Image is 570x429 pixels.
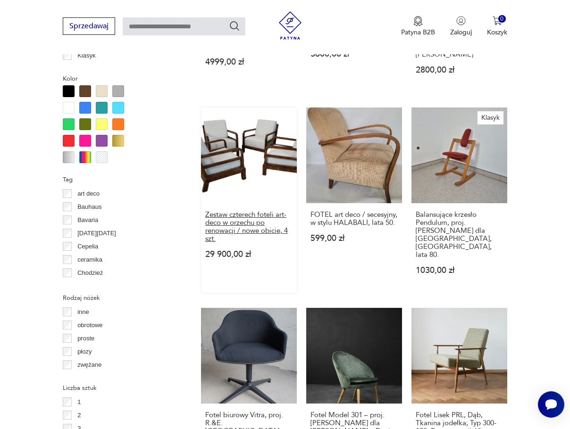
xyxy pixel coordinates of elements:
[63,24,115,30] a: Sprzedawaj
[538,391,564,418] iframe: Smartsupp widget button
[310,234,398,242] p: 599,00 zł
[493,16,502,25] img: Ikona koszyka
[77,346,92,357] p: płozy
[77,333,94,344] p: proste
[416,211,503,259] h3: Balansujące krzesło Pendulum, proj. [PERSON_NAME] dla [GEOGRAPHIC_DATA], [GEOGRAPHIC_DATA], lata 80.
[411,107,507,293] a: KlasykBalansujące krzesło Pendulum, proj. P. Opsvik dla Stokke, Norwegia, lata 80.Balansujące krz...
[205,58,293,66] p: 4999,00 zł
[401,16,435,37] a: Ikona medaluPatyna B2B
[63,17,115,35] button: Sprzedawaj
[63,174,178,185] p: Tag
[416,18,503,58] h3: H-P DESIGNERSKI UNIKATOWY DREWNIANY FOTEL Z INICJAŁEM M [PERSON_NAME]
[310,50,398,58] p: 3600,00 zł
[77,202,101,212] p: Bauhaus
[401,16,435,37] button: Patyna B2B
[77,410,81,421] p: 2
[77,241,98,252] p: Cepelia
[310,211,398,227] h3: FOTEL art deco / secesyjny, w stylu HALABALI, lata 50.
[77,320,102,330] p: obrotowe
[450,16,472,37] button: Zaloguj
[77,50,95,61] p: Klasyk
[229,20,240,32] button: Szukaj
[416,266,503,274] p: 1030,00 zł
[456,16,466,25] img: Ikonka użytkownika
[77,397,81,407] p: 1
[413,16,423,26] img: Ikona medalu
[306,107,402,293] a: FOTEL art deco / secesyjny, w stylu HALABALI, lata 50.FOTEL art deco / secesyjny, w stylu HALABAL...
[205,211,293,243] h3: Zestaw czterech foteli art-deco w orzechu po renowacji / nowe obicie, 4 szt.
[498,15,506,23] div: 0
[401,28,435,37] p: Patyna B2B
[63,383,178,393] p: Liczba sztuk
[63,293,178,303] p: Rodzaj nóżek
[63,74,178,84] p: Kolor
[450,28,472,37] p: Zaloguj
[276,11,304,40] img: Patyna - sklep z meblami i dekoracjami vintage
[77,307,89,317] p: inne
[205,250,293,258] p: 29 900,00 zł
[77,228,116,239] p: [DATE][DATE]
[416,66,503,74] p: 2800,00 zł
[487,28,507,37] p: Koszyk
[77,281,101,291] p: Ćmielów
[201,107,297,293] a: Zestaw czterech foteli art-deco w orzechu po renowacji / nowe obicie, 4 szt.Zestaw czterech fotel...
[77,189,100,199] p: art deco
[77,255,102,265] p: ceramika
[77,215,98,225] p: Bavaria
[487,16,507,37] button: 0Koszyk
[77,360,101,370] p: zwężane
[77,268,103,278] p: Chodzież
